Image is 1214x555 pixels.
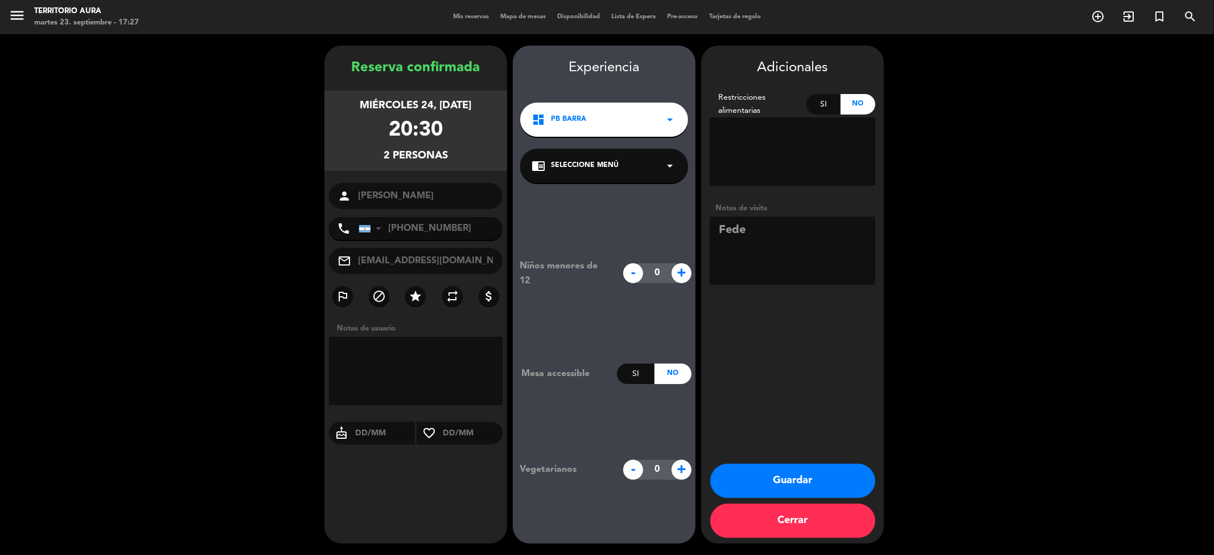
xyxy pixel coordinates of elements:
[661,14,703,20] span: Pre-acceso
[606,14,661,20] span: Lista de Espera
[623,263,643,283] span: -
[511,462,618,477] div: Vegetarianos
[617,364,654,384] div: Si
[495,14,552,20] span: Mapa de mesas
[1183,10,1197,23] i: search
[338,254,351,268] i: mail_outline
[513,366,617,381] div: Mesa accessible
[710,464,875,498] button: Guardar
[409,289,422,303] i: star
[9,7,26,24] i: menu
[710,202,875,214] div: Notas de visita
[806,94,841,115] div: Si
[389,114,443,148] div: 20:30
[551,114,586,125] span: PB Barra
[1122,10,1135,23] i: exit_to_app
[329,426,354,440] i: cake
[663,113,677,126] i: arrow_drop_down
[532,113,545,126] i: dashboard
[663,159,677,173] i: arrow_drop_down
[1153,10,1166,23] i: turned_in_not
[338,189,351,203] i: person
[359,218,385,239] div: Argentina: +54
[337,222,351,235] i: phone
[1091,10,1105,23] i: add_circle_outline
[551,160,619,172] span: Seleccione Menú
[360,97,472,114] div: miércoles 24, [DATE]
[672,263,692,283] span: +
[9,7,26,28] button: menu
[655,364,692,384] div: No
[513,57,696,79] div: Experiencia
[710,57,875,79] div: Adicionales
[442,426,503,440] input: DD/MM
[703,14,767,20] span: Tarjetas de regalo
[532,159,545,173] i: chrome_reader_mode
[710,504,875,538] button: Cerrar
[552,14,606,20] span: Disponibilidad
[331,323,507,334] div: Notas de usuario
[372,289,386,303] i: block
[446,289,459,303] i: repeat
[710,91,806,117] div: Restricciones alimentarias
[384,148,448,164] div: 2 personas
[324,57,507,79] div: Reserva confirmada
[447,14,495,20] span: Mis reservas
[623,460,643,480] span: -
[841,94,875,115] div: No
[511,259,618,288] div: Niños menores de 12
[672,460,692,480] span: +
[417,426,442,440] i: favorite_border
[482,289,496,303] i: attach_money
[34,17,139,28] div: martes 23. septiembre - 17:27
[354,426,415,440] input: DD/MM
[336,289,349,303] i: outlined_flag
[34,6,139,17] div: TERRITORIO AURA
